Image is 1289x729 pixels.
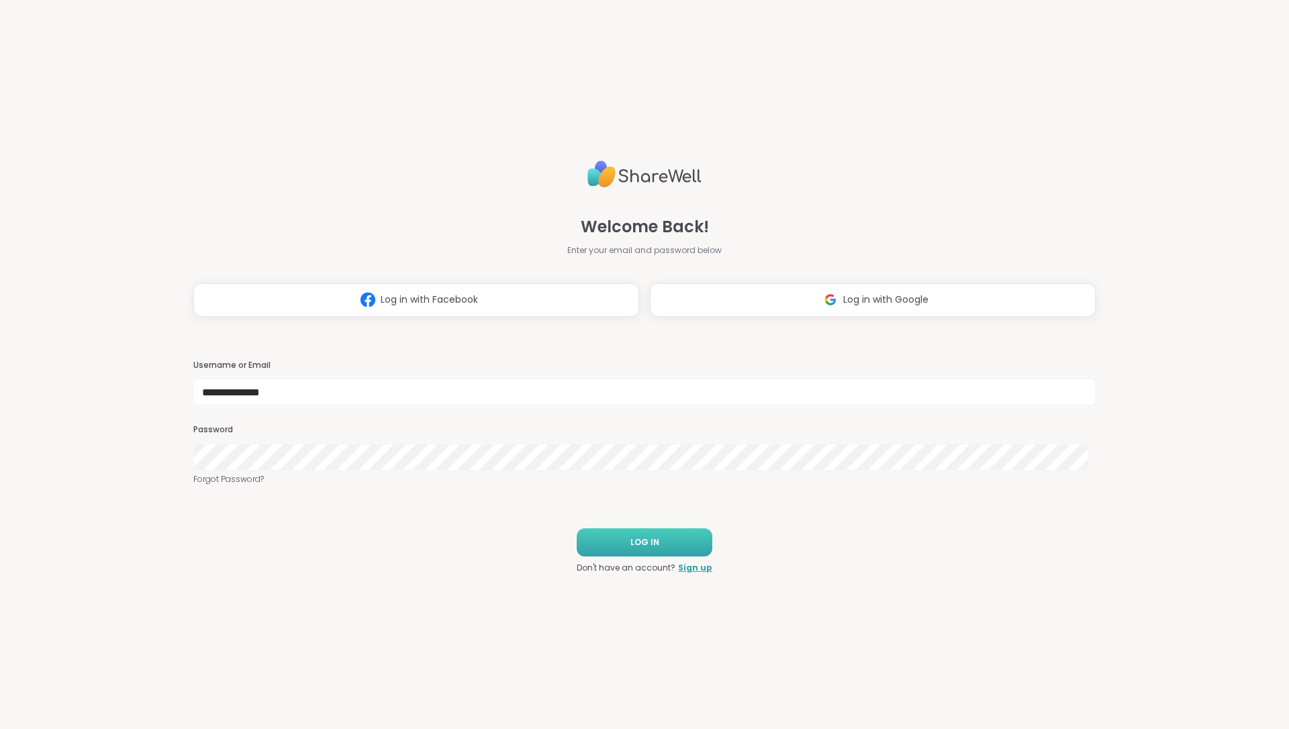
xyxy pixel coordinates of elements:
img: ShareWell Logo [587,155,702,193]
a: Sign up [678,562,712,574]
button: Log in with Facebook [193,283,639,317]
h3: Password [193,424,1096,436]
img: ShareWell Logomark [818,287,843,312]
span: Welcome Back! [581,215,709,239]
span: Log in with Google [843,293,928,307]
img: ShareWell Logomark [355,287,381,312]
h3: Username or Email [193,360,1096,371]
span: Enter your email and password below [567,244,722,256]
a: Forgot Password? [193,473,1096,485]
span: Don't have an account? [577,562,675,574]
span: LOG IN [630,536,659,548]
button: Log in with Google [650,283,1096,317]
button: LOG IN [577,528,712,556]
span: Log in with Facebook [381,293,478,307]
